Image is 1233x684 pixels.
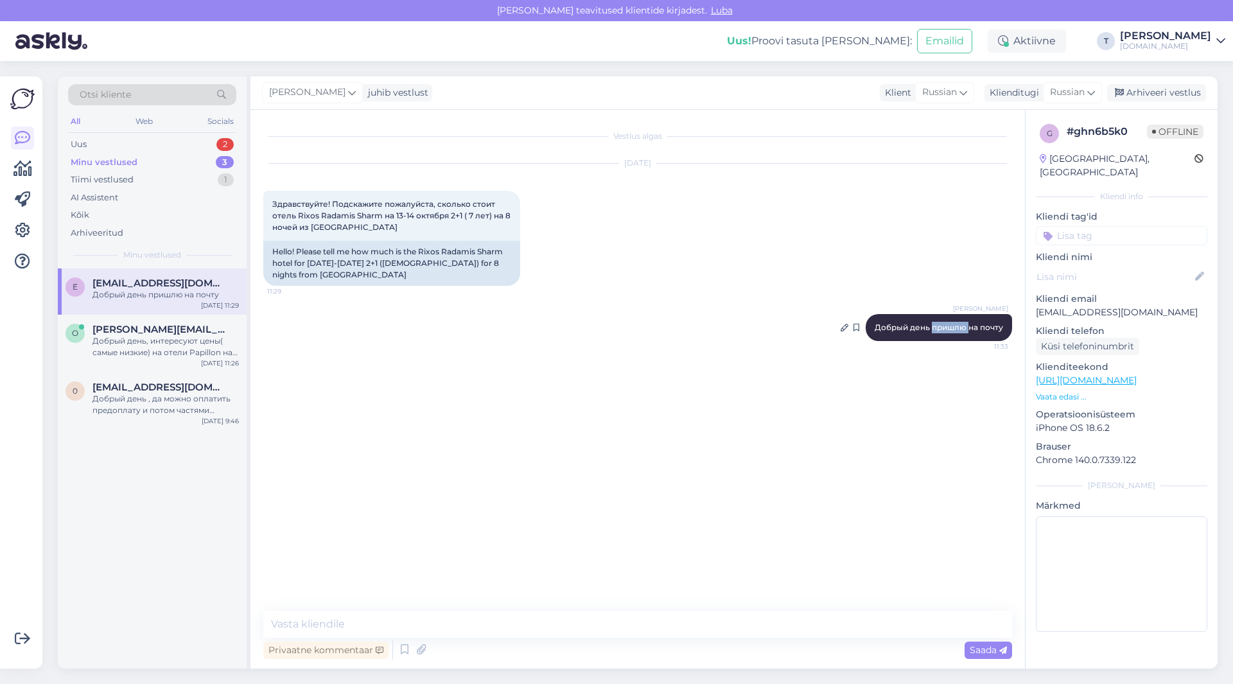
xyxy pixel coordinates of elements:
span: 11:33 [960,342,1008,351]
div: [DATE] [263,157,1012,169]
p: Chrome 140.0.7339.122 [1036,453,1207,467]
div: Vestlus algas [263,130,1012,142]
span: Olga.stavitskaja@hotmail.com [92,324,226,335]
div: Klient [880,86,911,100]
div: [PERSON_NAME] [1036,480,1207,491]
div: 1 [218,173,234,186]
div: Kõik [71,209,89,222]
div: 3 [216,156,234,169]
div: T [1097,32,1115,50]
span: Russian [1050,85,1085,100]
div: Hello! Please tell me how much is the Rixos Radamis Sharm hotel for [DATE]-[DATE] 2+1 ([DEMOGRAPH... [263,241,520,286]
div: Aktiivne [988,30,1066,53]
span: EvgeniyaEseniya2018@gmail.com [92,277,226,289]
div: [DOMAIN_NAME] [1120,41,1211,51]
span: Добрый день пришлю на почту [875,322,1003,332]
span: g [1047,128,1053,138]
div: Добрый день , да можно оплатить предоплату и потом частями платить , в тур входит билеты на самол... [92,393,239,416]
span: [PERSON_NAME] [953,304,1008,313]
p: Brauser [1036,440,1207,453]
span: Luba [707,4,737,16]
img: Askly Logo [10,87,35,111]
div: Kliendi info [1036,191,1207,202]
span: Minu vestlused [123,249,181,261]
div: Socials [205,113,236,130]
div: Klienditugi [984,86,1039,100]
div: Proovi tasuta [PERSON_NAME]: [727,33,912,49]
span: [PERSON_NAME] [269,85,345,100]
div: juhib vestlust [363,86,428,100]
div: Tiimi vestlused [71,173,134,186]
p: Kliendi nimi [1036,250,1207,264]
a: [PERSON_NAME][DOMAIN_NAME] [1120,31,1225,51]
div: Uus [71,138,87,151]
p: Vaata edasi ... [1036,391,1207,403]
div: Küsi telefoninumbrit [1036,338,1139,355]
span: Russian [922,85,957,100]
div: Добрый день пришлю на почту [92,289,239,301]
p: Kliendi tag'id [1036,210,1207,224]
div: AI Assistent [71,191,118,204]
div: Arhiveeritud [71,227,123,240]
div: [DATE] 11:26 [201,358,239,368]
div: [DATE] 9:46 [202,416,239,426]
span: 11:29 [267,286,315,296]
input: Lisa tag [1036,226,1207,245]
input: Lisa nimi [1036,270,1193,284]
span: 0 [73,386,78,396]
span: 02041975@rambler.ru [92,381,226,393]
p: Märkmed [1036,499,1207,513]
span: Otsi kliente [80,88,131,101]
div: 2 [216,138,234,151]
p: Klienditeekond [1036,360,1207,374]
span: Здравствуйте! Подскажите пожалуйста, сколько стоит отель Rixos Radamis Sharm на 13-14 октября 2+1... [272,199,512,232]
p: Kliendi email [1036,292,1207,306]
div: Добрый день, интересуют цены( самые низкие) на отели Papillon на конец сентября начало октября Сп... [92,335,239,358]
span: E [73,282,78,292]
div: [GEOGRAPHIC_DATA], [GEOGRAPHIC_DATA] [1040,152,1194,179]
a: [URL][DOMAIN_NAME] [1036,374,1137,386]
div: Privaatne kommentaar [263,642,389,659]
div: Web [133,113,155,130]
p: iPhone OS 18.6.2 [1036,421,1207,435]
div: # ghn6b5k0 [1067,124,1147,139]
div: Arhiveeri vestlus [1107,84,1206,101]
span: O [72,328,78,338]
button: Emailid [917,29,972,53]
div: [PERSON_NAME] [1120,31,1211,41]
div: Minu vestlused [71,156,137,169]
p: [EMAIL_ADDRESS][DOMAIN_NAME] [1036,306,1207,319]
div: [DATE] 11:29 [201,301,239,310]
div: All [68,113,83,130]
span: Saada [970,644,1007,656]
p: Kliendi telefon [1036,324,1207,338]
b: Uus! [727,35,751,47]
p: Operatsioonisüsteem [1036,408,1207,421]
span: Offline [1147,125,1203,139]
